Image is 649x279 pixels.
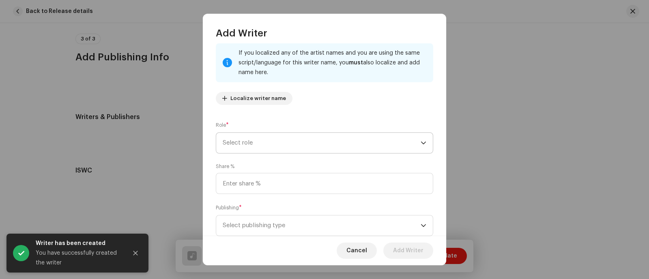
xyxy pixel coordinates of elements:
span: Cancel [346,243,367,259]
button: Add Writer [383,243,433,259]
input: Enter share % [216,173,433,194]
button: Localize writer name [216,92,292,105]
span: Select role [223,133,421,153]
div: If you localized any of the artist names and you are using the same script/language for this writ... [239,48,427,77]
span: Add Writer [393,243,423,259]
span: Select publishing type [223,215,421,236]
div: Writer has been created [36,239,121,248]
button: Cancel [337,243,377,259]
div: dropdown trigger [421,133,426,153]
span: Localize writer name [230,90,286,106]
label: Share % [216,163,234,170]
strong: must [349,60,363,66]
span: Add Writer [216,27,267,40]
small: Role [216,121,226,129]
small: Publishing [216,204,239,212]
div: You have successfully created the writer [36,248,121,268]
div: dropdown trigger [421,215,426,236]
button: Close [127,245,144,261]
